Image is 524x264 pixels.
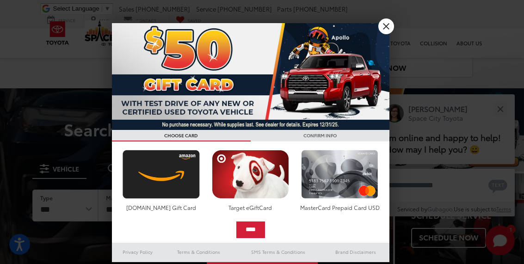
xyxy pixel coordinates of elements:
h3: CONFIRM INFO [251,130,389,141]
img: mastercard.png [299,150,381,199]
a: Terms & Conditions [163,246,234,258]
a: Brand Disclaimers [322,246,389,258]
div: [DOMAIN_NAME] Gift Card [120,203,202,211]
a: SMS Terms & Conditions [234,246,322,258]
img: targetcard.png [210,150,291,199]
img: 53411_top_152338.jpg [112,23,389,130]
div: MasterCard Prepaid Card USD [299,203,381,211]
h3: CHOOSE CARD [112,130,251,141]
a: Privacy Policy [112,246,164,258]
div: Target eGiftCard [210,203,291,211]
img: amazoncard.png [120,150,202,199]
